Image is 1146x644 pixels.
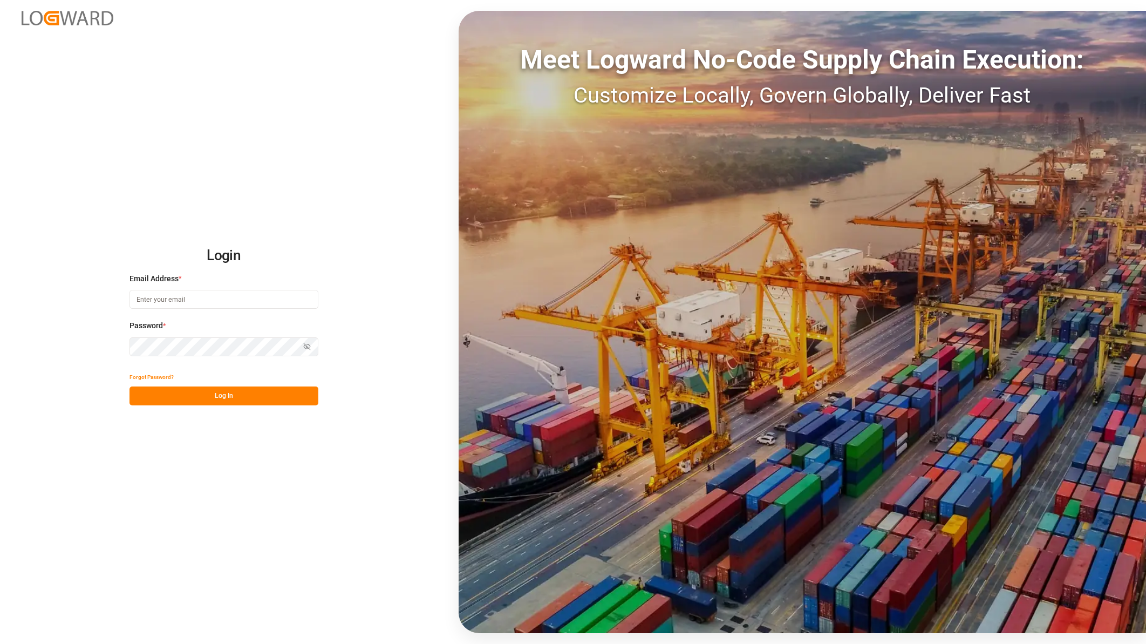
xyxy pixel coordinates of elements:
[129,273,179,284] span: Email Address
[129,387,318,405] button: Log In
[459,79,1146,112] div: Customize Locally, Govern Globally, Deliver Fast
[129,239,318,273] h2: Login
[22,11,113,25] img: Logward_new_orange.png
[129,368,174,387] button: Forgot Password?
[459,40,1146,79] div: Meet Logward No-Code Supply Chain Execution:
[129,320,163,331] span: Password
[129,290,318,309] input: Enter your email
